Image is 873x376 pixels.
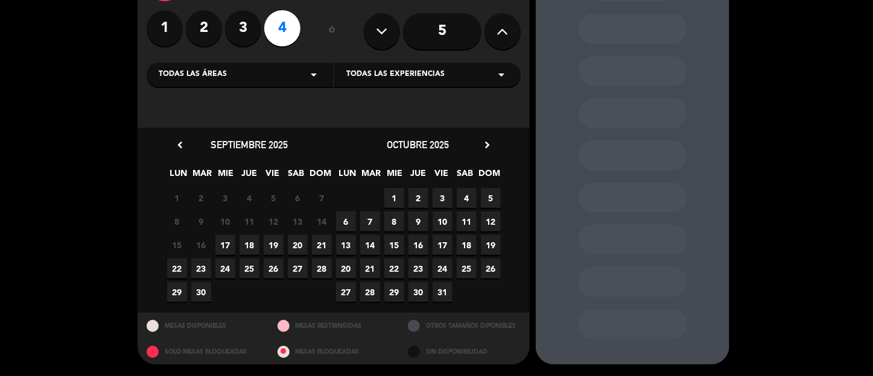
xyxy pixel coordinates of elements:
span: 24 [215,258,235,278]
span: SAB [287,166,306,186]
span: 30 [191,282,211,302]
div: OTROS TAMAÑOS DIPONIBLES [399,313,530,339]
span: LUN [338,166,358,186]
span: VIE [263,166,283,186]
span: LUN [169,166,189,186]
span: JUE [240,166,259,186]
span: 4 [457,188,477,208]
span: 18 [457,235,477,255]
span: MAR [361,166,381,186]
span: 28 [360,282,380,302]
span: 2 [408,188,428,208]
span: 6 [336,211,356,231]
span: 5 [481,188,501,208]
span: 11 [457,211,477,231]
span: 29 [384,282,404,302]
span: 11 [240,211,259,231]
span: 10 [433,211,452,231]
label: 3 [225,10,261,46]
span: 29 [167,282,187,302]
span: octubre 2025 [387,139,449,151]
i: chevron_left [174,139,186,151]
span: 30 [408,282,428,302]
span: 16 [408,235,428,255]
span: 1 [384,188,404,208]
span: 12 [264,211,284,231]
span: 19 [481,235,501,255]
span: 22 [167,258,187,278]
span: Todas las experiencias [346,69,445,81]
span: MAR [192,166,212,186]
label: 1 [147,10,183,46]
span: 9 [408,211,428,231]
span: 1 [167,188,187,208]
span: JUE [408,166,428,186]
span: 27 [288,258,308,278]
span: 18 [240,235,259,255]
span: 31 [433,282,452,302]
span: 7 [360,211,380,231]
div: ó [313,10,352,52]
label: 2 [186,10,222,46]
span: 4 [240,188,259,208]
span: 7 [312,188,332,208]
span: 10 [215,211,235,231]
span: 21 [312,235,332,255]
span: 23 [191,258,211,278]
span: VIE [432,166,452,186]
span: 13 [336,235,356,255]
span: 28 [312,258,332,278]
div: MESAS DISPONIBLES [138,313,268,339]
span: 20 [336,258,356,278]
span: 13 [288,211,308,231]
span: MIE [216,166,236,186]
span: 5 [264,188,284,208]
label: 4 [264,10,300,46]
span: DOM [310,166,330,186]
span: 22 [384,258,404,278]
span: 12 [481,211,501,231]
span: 3 [433,188,452,208]
div: MESAS RESTRINGIDAS [268,313,399,339]
span: 17 [433,235,452,255]
span: 6 [288,188,308,208]
span: SAB [456,166,475,186]
span: MIE [385,166,405,186]
div: SIN DISPONIBILIDAD [399,339,530,365]
span: 21 [360,258,380,278]
span: 15 [384,235,404,255]
span: 25 [457,258,477,278]
span: 17 [215,235,235,255]
span: 2 [191,188,211,208]
span: 8 [167,211,187,231]
span: 9 [191,211,211,231]
span: 15 [167,235,187,255]
span: 24 [433,258,452,278]
span: septiembre 2025 [211,139,288,151]
span: 19 [264,235,284,255]
div: SOLO MESAS BLOQUEADAS [138,339,268,365]
span: 14 [360,235,380,255]
span: 14 [312,211,332,231]
span: Todas las áreas [159,69,227,81]
span: 8 [384,211,404,231]
span: 27 [336,282,356,302]
span: 20 [288,235,308,255]
span: 3 [215,188,235,208]
span: DOM [479,166,499,186]
i: arrow_drop_down [494,67,509,82]
span: 25 [240,258,259,278]
i: chevron_right [481,139,494,151]
span: 26 [264,258,284,278]
span: 26 [481,258,501,278]
span: 23 [408,258,428,278]
i: arrow_drop_down [306,67,321,82]
span: 16 [191,235,211,255]
div: MESAS BLOQUEADAS [268,339,399,365]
